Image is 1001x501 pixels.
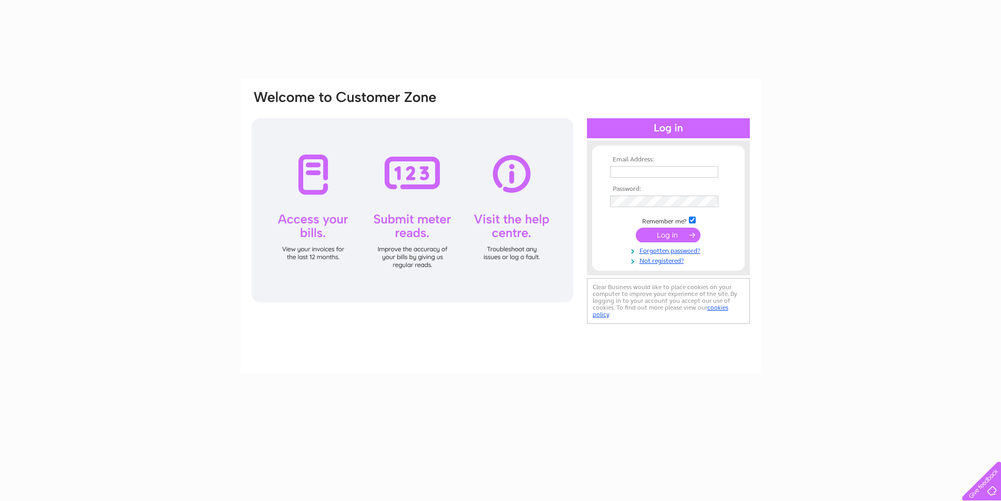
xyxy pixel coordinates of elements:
[607,215,729,226] td: Remember me?
[607,186,729,193] th: Password:
[636,228,700,242] input: Submit
[610,245,729,255] a: Forgotten password?
[607,156,729,163] th: Email Address:
[610,255,729,265] a: Not registered?
[593,304,728,318] a: cookies policy
[587,278,750,324] div: Clear Business would like to place cookies on your computer to improve your experience of the sit...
